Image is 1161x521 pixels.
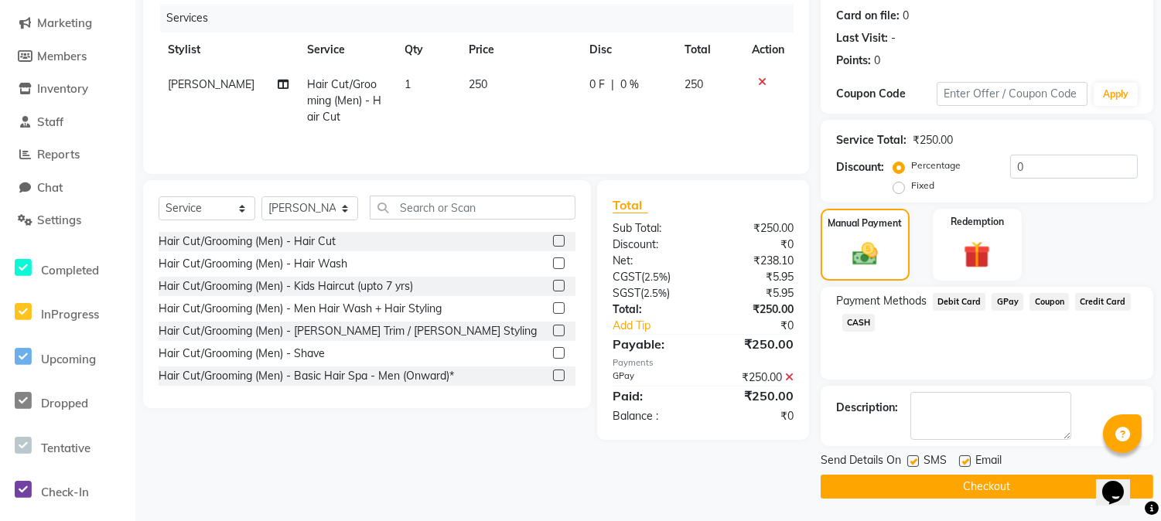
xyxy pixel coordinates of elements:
div: Total: [601,301,703,318]
div: - [891,30,896,46]
span: Total [613,197,648,213]
iframe: chat widget [1096,459,1146,506]
div: Hair Cut/Grooming (Men) - Men Hair Wash + Hair Styling [159,301,442,317]
input: Search or Scan [370,196,575,220]
label: Manual Payment [828,216,902,230]
div: Paid: [601,386,703,405]
span: Credit Card [1075,293,1131,311]
a: Settings [4,212,131,230]
span: Tentative [41,441,90,455]
span: Staff [37,114,63,129]
span: Payment Methods [836,293,927,309]
label: Fixed [911,179,934,192]
div: ( ) [601,285,703,301]
span: 250 [470,77,488,91]
span: SGST [613,286,640,300]
span: CGST [613,270,641,284]
label: Percentage [911,158,961,172]
div: ₹5.95 [703,285,805,301]
th: Action [743,32,794,67]
span: [PERSON_NAME] [168,77,254,91]
div: ₹5.95 [703,269,805,285]
div: Description: [836,400,898,416]
input: Enter Offer / Coupon Code [937,82,1088,106]
span: SMS [924,452,947,472]
div: ₹0 [703,237,805,253]
a: Inventory [4,80,131,98]
div: ₹0 [720,318,805,334]
span: Check-In [41,485,89,499]
a: Reports [4,146,131,164]
div: ₹250.00 [703,301,805,318]
a: Members [4,48,131,66]
div: Net: [601,253,703,269]
div: Card on file: [836,8,900,24]
span: Chat [37,180,63,195]
span: Debit Card [933,293,986,311]
span: Upcoming [41,352,96,366]
span: | [611,77,614,93]
span: Coupon [1030,293,1069,311]
div: ₹238.10 [703,253,805,269]
div: Service Total: [836,132,907,148]
div: Last Visit: [836,30,888,46]
span: Completed [41,263,99,278]
th: Stylist [159,32,298,67]
div: Coupon Code [836,86,937,102]
th: Service [298,32,395,67]
div: Discount: [601,237,703,253]
th: Disc [580,32,675,67]
th: Qty [395,32,460,67]
span: 2.5% [644,287,667,299]
a: Marketing [4,15,131,32]
span: Dropped [41,396,88,410]
div: Hair Cut/Grooming (Men) - Kids Haircut (upto 7 yrs) [159,278,413,295]
div: Hair Cut/Grooming (Men) - Hair Wash [159,256,347,272]
div: 0 [874,53,880,69]
div: ₹250.00 [703,386,805,405]
div: GPay [601,369,703,386]
span: 250 [685,77,703,91]
span: Members [37,49,87,63]
label: Redemption [951,215,1004,229]
span: Marketing [37,15,92,30]
div: Hair Cut/Grooming (Men) - Shave [159,346,325,362]
span: 0 F [589,77,605,93]
th: Price [460,32,580,67]
span: InProgress [41,307,99,322]
a: Staff [4,114,131,131]
img: _cash.svg [845,240,886,269]
span: GPay [992,293,1023,311]
div: Sub Total: [601,220,703,237]
div: ₹0 [703,408,805,424]
span: Inventory [37,81,88,96]
a: Chat [4,179,131,197]
span: Send Details On [821,452,901,472]
th: Total [675,32,743,67]
span: 1 [405,77,411,91]
div: Services [160,4,805,32]
div: Discount: [836,159,884,175]
div: ( ) [601,269,703,285]
div: Balance : [601,408,703,424]
span: 2.5% [644,271,668,283]
div: Payments [613,356,794,369]
img: _gift.svg [955,238,999,271]
div: Points: [836,53,871,69]
div: 0 [903,8,909,24]
span: Hair Cut/Grooming (Men) - Hair Cut [307,77,381,124]
span: 0 % [620,77,639,93]
div: Hair Cut/Grooming (Men) - Basic Hair Spa - Men (Onward)* [159,368,454,384]
button: Checkout [821,475,1153,499]
a: Add Tip [601,318,720,334]
div: ₹250.00 [703,335,805,353]
span: Email [975,452,1002,472]
span: Reports [37,147,80,162]
div: ₹250.00 [703,220,805,237]
button: Apply [1094,83,1138,106]
div: ₹250.00 [913,132,953,148]
div: ₹250.00 [703,369,805,386]
span: Settings [37,213,81,227]
span: CASH [842,314,876,332]
div: Hair Cut/Grooming (Men) - Hair Cut [159,233,336,250]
